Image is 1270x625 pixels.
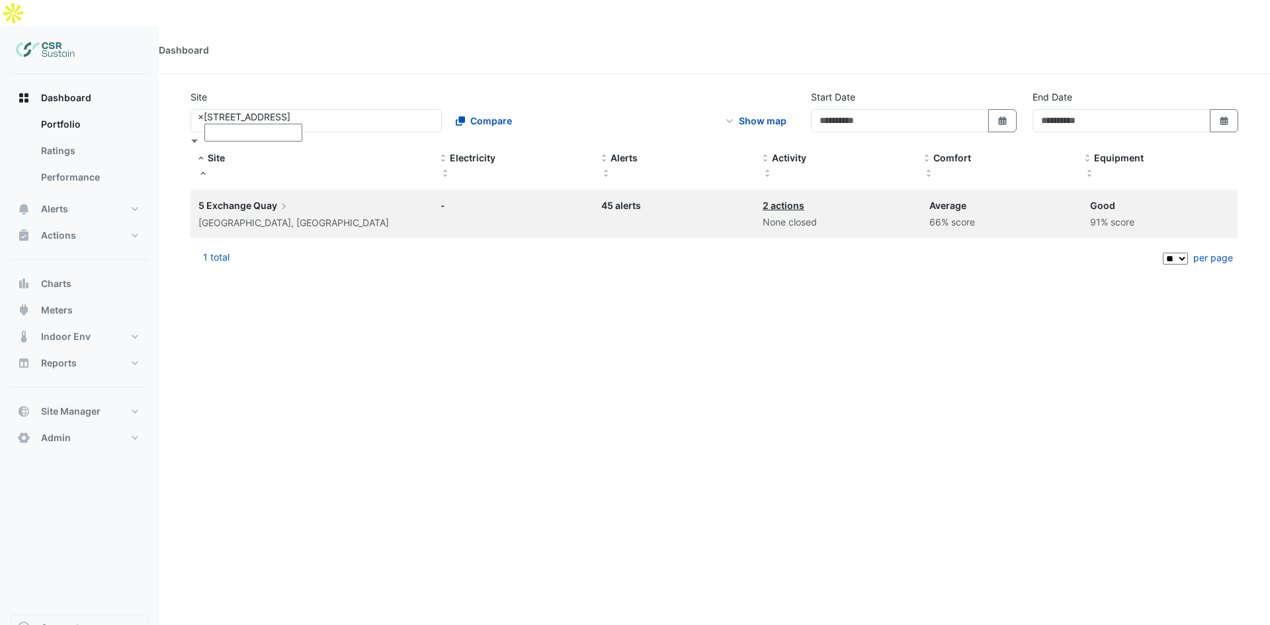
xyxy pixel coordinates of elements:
[41,356,77,370] span: Reports
[811,90,855,104] label: Start Date
[997,115,1009,126] fa-icon: Select Date
[1033,90,1072,104] label: End Date
[41,277,71,290] span: Charts
[11,271,148,297] button: Charts
[17,229,30,242] app-icon: Actions
[204,111,290,122] span: [STREET_ADDRESS]
[11,323,148,350] button: Indoor Env
[11,196,148,222] button: Alerts
[1090,198,1134,212] div: Good
[11,398,148,425] button: Site Manager
[1218,115,1230,126] fa-icon: Select Date
[159,43,209,57] div: Dashboard
[208,152,225,163] span: Site
[441,198,586,212] div: -
[17,277,30,290] app-icon: Charts
[17,405,30,418] app-icon: Site Manager
[17,431,30,444] app-icon: Admin
[16,37,75,63] img: Company Logo
[470,114,512,128] span: Compare
[17,356,30,370] app-icon: Reports
[17,91,30,104] app-icon: Dashboard
[739,114,786,128] div: Show map
[17,330,30,343] app-icon: Indoor Env
[41,405,101,418] span: Site Manager
[929,215,975,230] div: 66% score
[763,200,804,211] a: 2 actions
[11,350,148,376] button: Reports
[30,164,148,190] a: Performance
[11,85,148,111] button: Dashboard
[929,198,975,212] div: Average
[198,200,251,211] span: 5 Exchange
[30,138,148,164] a: Ratings
[11,111,148,196] div: Dashboard
[41,431,71,444] span: Admin
[933,152,971,163] span: Comfort
[17,202,30,216] app-icon: Alerts
[41,304,73,317] span: Meters
[11,297,148,323] button: Meters
[41,91,91,104] span: Dashboard
[190,241,1160,274] div: 1 total
[772,152,806,163] span: Activity
[601,198,747,214] div: 45 alerts
[11,425,148,451] button: Admin
[41,330,91,343] span: Indoor Env
[41,229,76,242] span: Actions
[1193,252,1233,263] span: per page
[17,304,30,317] app-icon: Meters
[11,222,148,249] button: Actions
[190,90,207,104] label: Site
[30,111,148,138] a: Portfolio
[611,152,638,163] span: Alerts
[198,216,425,231] div: [GEOGRAPHIC_DATA], [GEOGRAPHIC_DATA]
[1094,152,1144,163] span: Equipment
[198,111,204,122] span: ×
[714,109,795,132] button: Show map
[41,202,68,216] span: Alerts
[253,198,290,213] span: Quay
[1090,215,1134,230] div: 91% score
[447,109,521,132] button: Compare
[450,152,495,163] span: Electricity
[763,215,908,230] div: None closed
